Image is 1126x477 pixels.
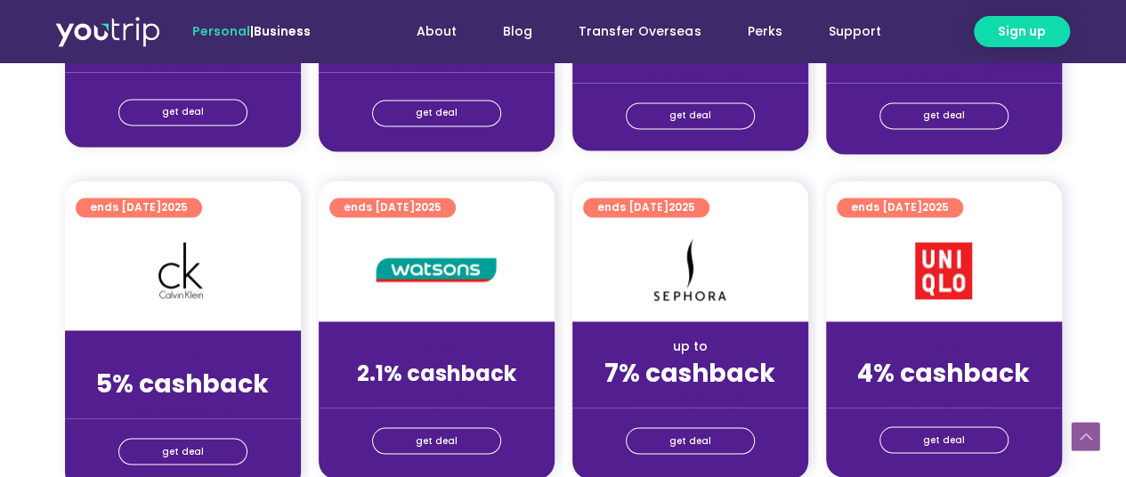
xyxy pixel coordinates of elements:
[840,389,1048,408] div: (for stays only)
[416,101,458,125] span: get deal
[372,100,501,126] a: get deal
[604,355,775,390] strong: 7% cashback
[90,198,188,217] span: ends [DATE]
[626,427,755,454] a: get deal
[597,198,695,217] span: ends [DATE]
[840,64,1048,83] div: (for stays only)
[668,199,695,214] span: 2025
[923,427,965,452] span: get deal
[587,64,794,83] div: (for stays only)
[254,22,311,40] a: Business
[357,358,516,387] strong: 2.1% cashback
[415,199,441,214] span: 2025
[372,427,501,454] a: get deal
[162,439,204,464] span: get deal
[118,99,247,125] a: get deal
[837,198,963,217] a: ends [DATE]2025
[805,15,903,48] a: Support
[344,198,441,217] span: ends [DATE]
[587,337,794,356] div: up to
[79,348,287,367] div: up to
[329,198,456,217] a: ends [DATE]2025
[393,15,480,48] a: About
[923,103,965,128] span: get deal
[724,15,805,48] a: Perks
[79,400,287,418] div: (for stays only)
[626,102,755,129] a: get deal
[922,199,949,214] span: 2025
[192,22,250,40] span: Personal
[879,426,1009,453] a: get deal
[161,199,188,214] span: 2025
[840,337,1048,356] div: up to
[79,53,287,72] div: (for stays only)
[76,198,202,217] a: ends [DATE]2025
[669,428,711,453] span: get deal
[118,438,247,465] a: get deal
[879,102,1009,129] a: get deal
[192,22,311,40] span: |
[974,16,1070,47] a: Sign up
[96,366,269,400] strong: 5% cashback
[333,389,540,408] div: (for stays only)
[162,100,204,125] span: get deal
[333,53,540,72] div: (for stays only)
[669,103,711,128] span: get deal
[587,389,794,408] div: (for stays only)
[857,355,1030,390] strong: 4% cashback
[555,15,724,48] a: Transfer Overseas
[851,198,949,217] span: ends [DATE]
[480,15,555,48] a: Blog
[998,22,1046,41] span: Sign up
[583,198,709,217] a: ends [DATE]2025
[359,15,903,48] nav: Menu
[416,428,458,453] span: get deal
[333,337,540,356] div: up to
